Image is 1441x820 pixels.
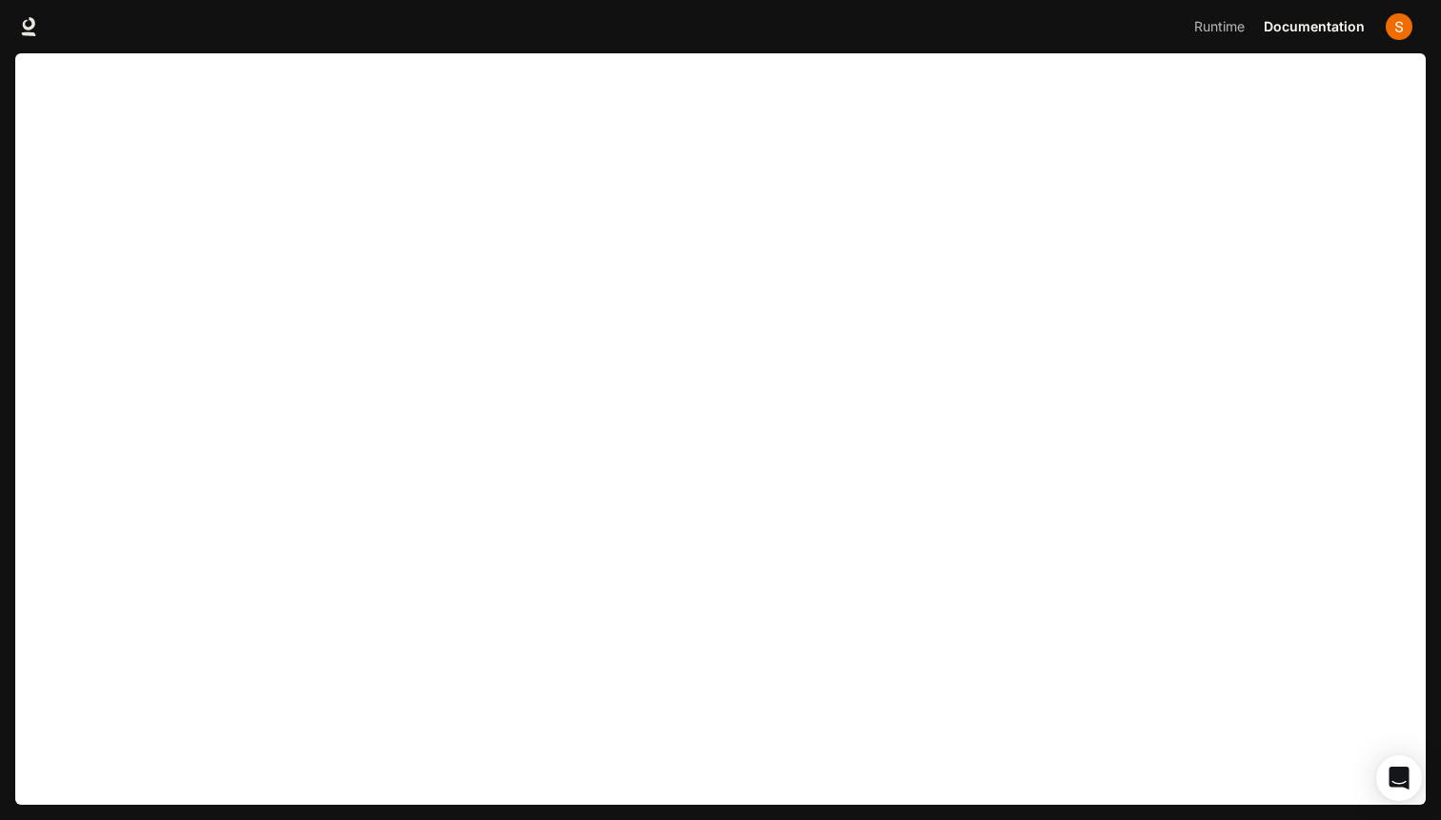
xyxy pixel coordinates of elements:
[1386,13,1412,40] img: User avatar
[1256,8,1372,46] a: Documentation
[15,53,1426,820] iframe: Documentation
[1376,755,1422,801] div: Open Intercom Messenger
[1185,8,1254,46] a: Runtime
[1194,15,1245,39] span: Runtime
[1264,15,1365,39] span: Documentation
[1380,8,1418,46] button: User avatar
